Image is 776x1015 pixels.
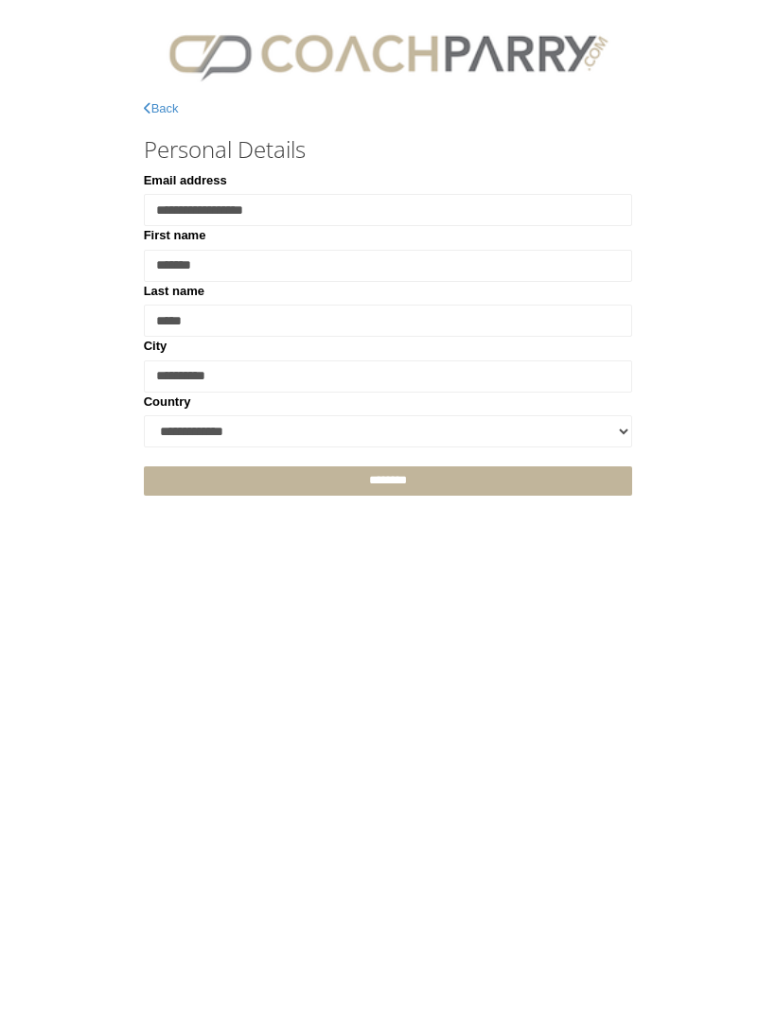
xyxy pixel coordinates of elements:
[144,171,227,190] label: Email address
[144,282,204,301] label: Last name
[144,226,206,245] label: First name
[144,337,168,356] label: City
[144,101,179,115] a: Back
[144,19,633,90] img: CPlogo.png
[144,137,633,162] h3: Personal Details
[144,393,191,411] label: Country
